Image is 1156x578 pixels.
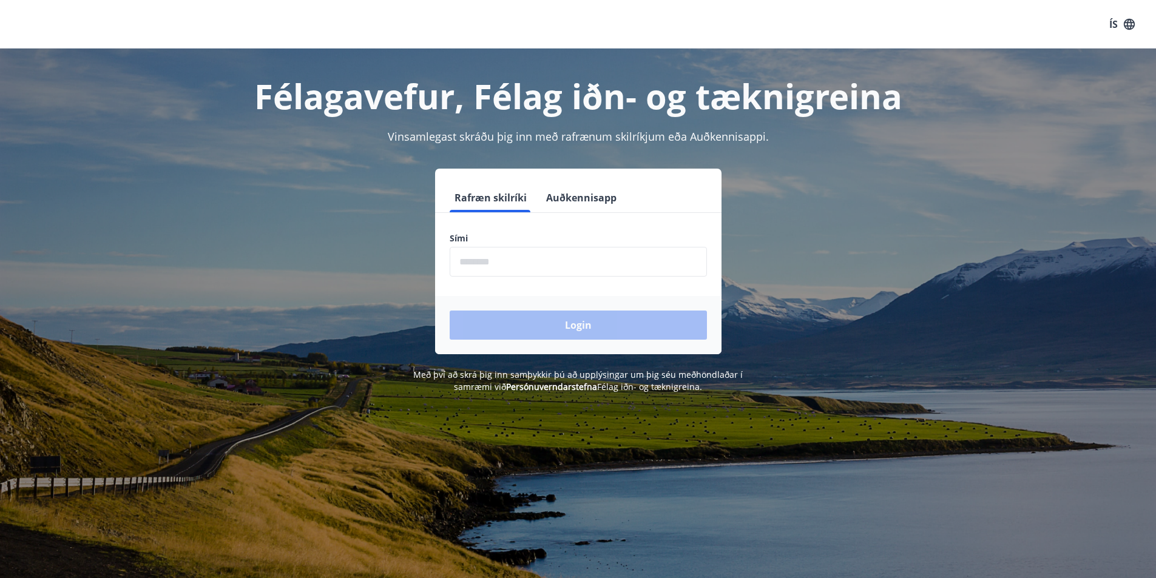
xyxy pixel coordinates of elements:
label: Sími [450,232,707,244]
h1: Félagavefur, Félag iðn- og tæknigreina [156,73,1001,119]
button: ÍS [1103,13,1141,35]
a: Persónuverndarstefna [506,381,597,392]
span: Með því að skrá þig inn samþykkir þú að upplýsingar um þig séu meðhöndlaðar í samræmi við Félag i... [413,369,743,392]
span: Vinsamlegast skráðu þig inn með rafrænum skilríkjum eða Auðkennisappi. [388,129,769,144]
button: Rafræn skilríki [450,183,532,212]
button: Auðkennisapp [541,183,621,212]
